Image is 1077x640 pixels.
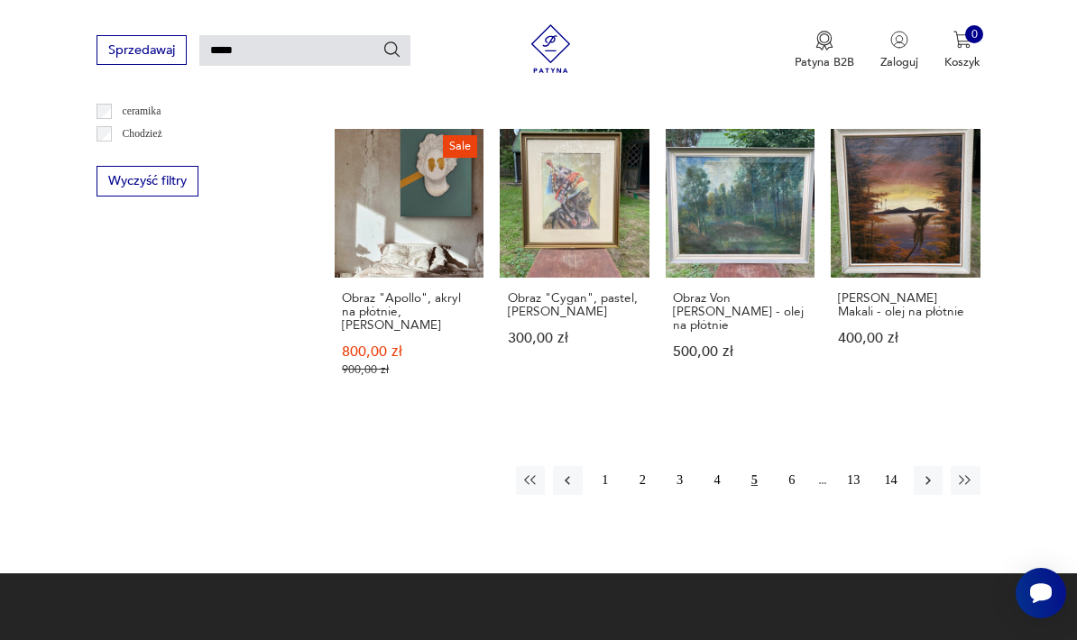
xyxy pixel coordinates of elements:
[838,332,972,345] p: 400,00 zł
[342,291,476,333] h3: Obraz "Apollo", akryl na płótnie, [PERSON_NAME]
[666,129,815,409] a: Obraz Von Josef Zeman - olej na płótnieObraz Von [PERSON_NAME] - olej na płótnie500,00 zł
[500,129,649,409] a: Obraz "Cygan", pastel, Henryk PadeObraz "Cygan", pastel, [PERSON_NAME]300,00 zł
[1016,568,1066,618] iframe: Smartsupp widget button
[703,466,732,495] button: 4
[880,31,918,70] button: Zaloguj
[97,166,198,196] button: Wyczyść filtry
[665,466,694,495] button: 3
[342,345,476,359] p: 800,00 zł
[335,129,483,409] a: SaleObraz "Apollo", akryl na płótnie, Aleksandra GranObraz "Apollo", akryl na płótnie, [PERSON_NA...
[965,25,983,43] div: 0
[591,466,620,495] button: 1
[795,31,854,70] button: Patyna B2B
[838,291,972,319] h3: [PERSON_NAME] Makali - olej na płótnie
[123,148,161,166] p: Ćmielów
[508,332,642,345] p: 300,00 zł
[673,291,807,333] h3: Obraz Von [PERSON_NAME] - olej na płótnie
[944,54,980,70] p: Koszyk
[508,291,642,319] h3: Obraz "Cygan", pastel, [PERSON_NAME]
[839,466,868,495] button: 13
[97,35,186,65] button: Sprzedawaj
[815,31,833,50] img: Ikona medalu
[123,125,162,143] p: Chodzież
[123,103,161,121] p: ceramika
[673,345,807,359] p: 500,00 zł
[628,466,657,495] button: 2
[880,54,918,70] p: Zaloguj
[795,31,854,70] a: Ikona medaluPatyna B2B
[342,363,476,377] p: 900,00 zł
[876,466,905,495] button: 14
[831,129,980,409] a: Obraz J. Makali - olej na płótnie[PERSON_NAME] Makali - olej na płótnie400,00 zł
[795,54,854,70] p: Patyna B2B
[944,31,980,70] button: 0Koszyk
[890,31,908,49] img: Ikonka użytkownika
[778,466,806,495] button: 6
[382,40,402,59] button: Szukaj
[520,24,581,73] img: Patyna - sklep z meblami i dekoracjami vintage
[97,46,186,57] a: Sprzedawaj
[953,31,971,49] img: Ikona koszyka
[740,466,769,495] button: 5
